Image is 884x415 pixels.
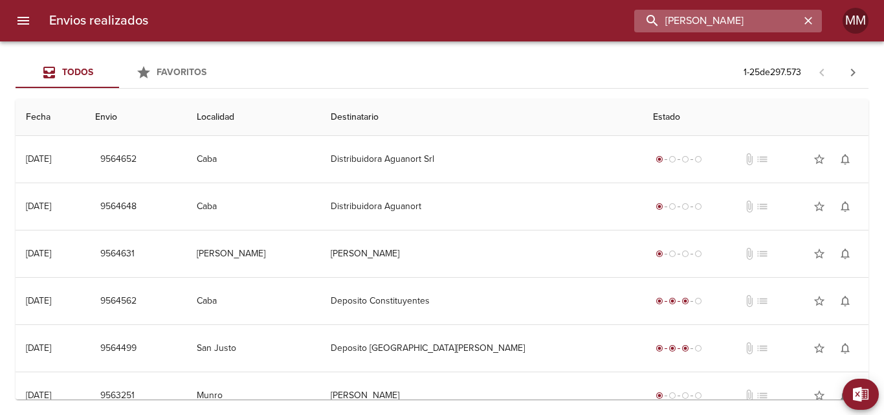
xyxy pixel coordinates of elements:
span: radio_button_unchecked [669,250,676,258]
span: Favoritos [157,67,206,78]
div: En viaje [653,295,705,308]
span: No tiene pedido asociado [756,295,769,308]
span: 9564652 [100,151,137,168]
button: 9564631 [95,242,140,266]
td: Distribuidora Aguanort Srl [320,136,643,183]
span: radio_button_checked [656,297,663,305]
div: [DATE] [26,342,51,353]
span: No tiene pedido asociado [756,342,769,355]
th: Envio [85,99,187,136]
span: 9564631 [100,246,135,262]
span: No tiene pedido asociado [756,247,769,260]
span: 9563251 [100,388,135,404]
th: Estado [643,99,868,136]
div: Tabs Envios [16,57,223,88]
span: Todos [62,67,93,78]
span: radio_button_unchecked [681,392,689,399]
button: menu [8,5,39,36]
span: 9564648 [100,199,137,215]
span: star_border [813,200,826,213]
span: radio_button_unchecked [669,203,676,210]
span: No tiene pedido asociado [756,200,769,213]
span: radio_button_unchecked [669,155,676,163]
span: star_border [813,247,826,260]
span: notifications_none [839,200,852,213]
h6: Envios realizados [49,10,148,31]
button: Agregar a favoritos [806,383,832,409]
span: radio_button_unchecked [681,203,689,210]
span: radio_button_checked [656,392,663,399]
div: Generado [653,247,705,260]
span: star_border [813,295,826,308]
button: 9564652 [95,148,142,172]
span: Pagina siguiente [837,57,868,88]
td: Caba [186,278,320,324]
span: No tiene documentos adjuntos [743,389,756,402]
span: radio_button_unchecked [694,203,702,210]
span: No tiene documentos adjuntos [743,153,756,166]
button: Agregar a favoritos [806,194,832,219]
p: 1 - 25 de 297.573 [744,66,801,79]
span: No tiene pedido asociado [756,153,769,166]
span: radio_button_checked [669,297,676,305]
td: Deposito Constituyentes [320,278,643,324]
div: Generado [653,389,705,402]
div: MM [843,8,868,34]
span: radio_button_unchecked [669,392,676,399]
span: radio_button_checked [681,297,689,305]
span: radio_button_checked [656,344,663,352]
span: radio_button_unchecked [694,155,702,163]
button: Agregar a favoritos [806,335,832,361]
td: Caba [186,136,320,183]
span: notifications_none [839,153,852,166]
span: notifications_none [839,295,852,308]
button: Agregar a favoritos [806,146,832,172]
div: Abrir información de usuario [843,8,868,34]
td: Deposito [GEOGRAPHIC_DATA][PERSON_NAME] [320,325,643,372]
button: Activar notificaciones [832,146,858,172]
span: radio_button_unchecked [681,155,689,163]
span: radio_button_unchecked [694,297,702,305]
span: No tiene pedido asociado [756,389,769,402]
button: 9564499 [95,337,142,361]
div: [DATE] [26,248,51,259]
div: [DATE] [26,201,51,212]
button: 9563251 [95,384,140,408]
div: [DATE] [26,390,51,401]
span: notifications_none [839,389,852,402]
div: [DATE] [26,295,51,306]
span: star_border [813,389,826,402]
span: radio_button_unchecked [681,250,689,258]
td: [PERSON_NAME] [320,230,643,277]
input: buscar [634,10,800,32]
button: Activar notificaciones [832,241,858,267]
span: radio_button_checked [656,155,663,163]
button: Activar notificaciones [832,194,858,219]
td: [PERSON_NAME] [186,230,320,277]
span: star_border [813,342,826,355]
div: Generado [653,200,705,213]
span: radio_button_checked [669,344,676,352]
button: Exportar Excel [843,379,879,410]
span: star_border [813,153,826,166]
span: notifications_none [839,342,852,355]
span: notifications_none [839,247,852,260]
div: [DATE] [26,153,51,164]
th: Destinatario [320,99,643,136]
button: 9564562 [95,289,142,313]
span: radio_button_checked [656,203,663,210]
button: Activar notificaciones [832,335,858,361]
span: 9564499 [100,341,137,357]
span: No tiene documentos adjuntos [743,342,756,355]
button: Activar notificaciones [832,288,858,314]
span: radio_button_unchecked [694,392,702,399]
span: radio_button_checked [681,344,689,352]
button: Activar notificaciones [832,383,858,409]
div: En viaje [653,342,705,355]
button: Agregar a favoritos [806,288,832,314]
button: 9564648 [95,195,142,219]
span: No tiene documentos adjuntos [743,247,756,260]
span: radio_button_unchecked [694,250,702,258]
div: Generado [653,153,705,166]
th: Fecha [16,99,85,136]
